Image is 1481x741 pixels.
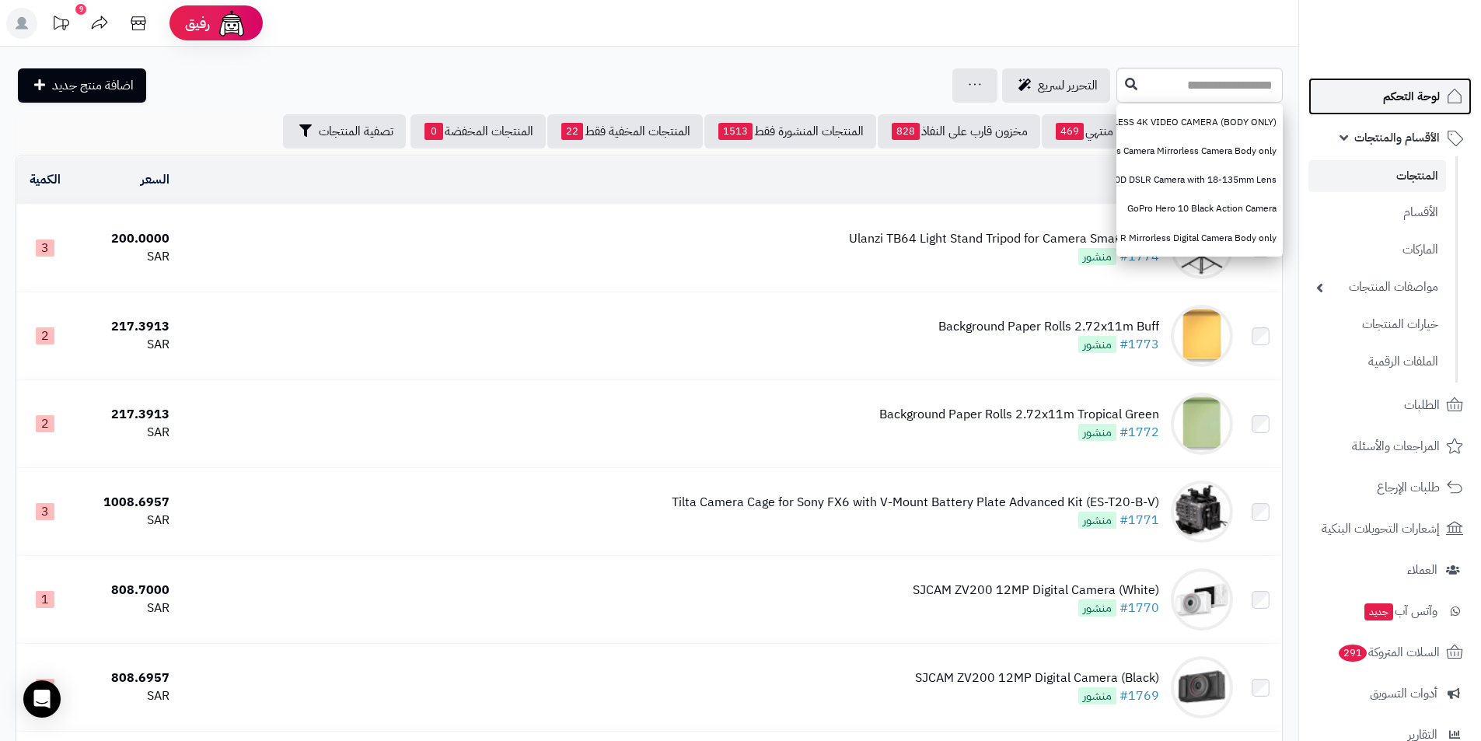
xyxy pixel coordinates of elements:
span: 3 [36,503,54,520]
div: SAR [79,424,169,442]
a: مخزون منتهي469 [1042,114,1161,149]
div: SAR [79,512,169,530]
span: إشعارات التحويلات البنكية [1322,518,1440,540]
a: GoPro Hero 10 Black Action Camera [1116,194,1283,223]
a: خيارات المنتجات [1308,308,1446,341]
span: منشور [1078,248,1116,265]
a: Canon EOS RP Mirrorless Camera Mirrorless Camera Body only [1116,137,1283,166]
div: SAR [79,599,169,617]
a: أدوات التسويق [1308,675,1472,712]
a: الأقسام [1308,196,1446,229]
span: 2 [36,327,54,344]
span: منشور [1078,336,1116,353]
span: 22 [561,123,583,140]
div: 1008.6957 [79,494,169,512]
a: السعر [141,170,169,189]
span: منشور [1078,424,1116,441]
span: وآتس آب [1363,600,1437,622]
a: التحرير لسريع [1002,68,1110,103]
div: 9 [75,4,86,15]
span: 291 [1339,645,1367,662]
span: السلات المتروكة [1337,641,1440,663]
a: المنتجات [1308,160,1446,192]
a: المنتجات المنشورة فقط1513 [704,114,876,149]
div: 217.3913 [79,406,169,424]
span: 1 [36,679,54,696]
a: SONY ALPHA 6600 APS-C MIRRORLESS 4K VIDEO CAMERA (BODY ONLY) [1116,108,1283,137]
a: اضافة منتج جديد [18,68,146,103]
span: 0 [424,123,443,140]
img: SJCAM ZV200 12MP Digital Camera (Black) [1171,656,1233,718]
a: مخزون قارب على النفاذ828 [878,114,1040,149]
a: الملفات الرقمية [1308,345,1446,379]
a: المراجعات والأسئلة [1308,428,1472,465]
a: الطلبات [1308,386,1472,424]
div: 217.3913 [79,318,169,336]
span: 2 [36,415,54,432]
span: جديد [1364,603,1393,620]
div: 808.7000 [79,582,169,599]
a: #1770 [1119,599,1159,617]
a: إشعارات التحويلات البنكية [1308,510,1472,547]
a: المنتجات المخفضة0 [410,114,546,149]
a: طلبات الإرجاع [1308,469,1472,506]
div: SAR [79,248,169,266]
span: 828 [892,123,920,140]
img: Background Paper Rolls 2.72x11m Tropical Green [1171,393,1233,455]
div: SJCAM ZV200 12MP Digital Camera (White) [913,582,1159,599]
img: ai-face.png [216,8,247,39]
div: Background Paper Rolls 2.72x11m Tropical Green [879,406,1159,424]
div: SAR [79,336,169,354]
span: طلبات الإرجاع [1377,477,1440,498]
div: SAR [79,687,169,705]
button: تصفية المنتجات [283,114,406,149]
div: Open Intercom Messenger [23,680,61,718]
span: الأقسام والمنتجات [1354,127,1440,149]
a: مواصفات المنتجات [1308,271,1446,304]
img: SJCAM ZV200 12MP Digital Camera (White) [1171,568,1233,631]
div: Ulanzi TB64 Light Stand Tripod for Camera Smartphone [849,230,1159,248]
span: المراجعات والأسئلة [1352,435,1440,457]
a: وآتس آبجديد [1308,592,1472,630]
span: أدوات التسويق [1370,683,1437,704]
span: 1 [36,591,54,608]
div: 200.0000 [79,230,169,248]
a: الماركات [1308,233,1446,267]
span: منشور [1078,512,1116,529]
span: 1513 [718,123,753,140]
a: السلات المتروكة291 [1308,634,1472,671]
span: رفيق [185,14,210,33]
span: العملاء [1407,559,1437,581]
div: SJCAM ZV200 12MP Digital Camera (Black) [915,669,1159,687]
a: #1772 [1119,423,1159,442]
span: لوحة التحكم [1383,86,1440,107]
a: #1771 [1119,511,1159,530]
span: منشور [1078,599,1116,617]
a: المنتجات المخفية فقط22 [547,114,703,149]
span: اضافة منتج جديد [52,76,134,95]
div: Tilta Camera Cage for Sony FX6 with V-Mount Battery Plate Advanced Kit (ES-T20-B-V) [672,494,1159,512]
a: لوحة التحكم [1308,78,1472,115]
span: الطلبات [1404,394,1440,416]
a: #1774 [1119,247,1159,266]
span: التحرير لسريع [1038,76,1098,95]
span: تصفية المنتجات [319,122,393,141]
span: منشور [1078,687,1116,704]
a: #1769 [1119,687,1159,705]
img: Tilta Camera Cage for Sony FX6 with V-Mount Battery Plate Advanced Kit (ES-T20-B-V) [1171,481,1233,543]
span: 3 [36,239,54,257]
a: الكمية [30,170,61,189]
img: Background Paper Rolls 2.72x11m Buff [1171,305,1233,367]
a: Canon EOS 80D DSLR Camera with 18-135mm Lens [1116,166,1283,194]
div: Background Paper Rolls 2.72x11m Buff [938,318,1159,336]
span: 469 [1056,123,1084,140]
a: العملاء [1308,551,1472,589]
a: #1773 [1119,335,1159,354]
a: تحديثات المنصة [41,8,80,43]
div: 808.6957 [79,669,169,687]
a: Canon EOS R Mirrorless Digital Camera Body only [1116,224,1283,253]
